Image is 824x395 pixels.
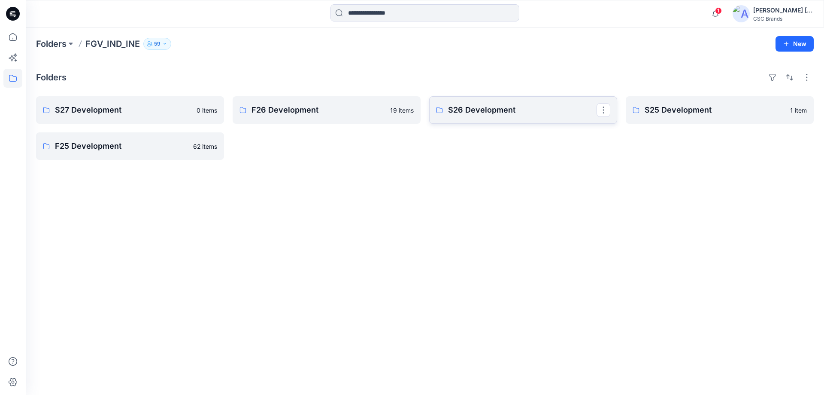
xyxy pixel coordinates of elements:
p: F25 Development [55,140,188,152]
p: S25 Development [645,104,785,116]
div: CSC Brands [753,15,813,22]
p: 62 items [193,142,217,151]
p: 19 items [390,106,414,115]
a: S27 Development0 items [36,96,224,124]
span: 1 [715,7,722,14]
button: New [776,36,814,52]
p: S27 Development [55,104,191,116]
a: Folders [36,38,67,50]
a: S25 Development1 item [626,96,814,124]
a: S26 Development [429,96,617,124]
button: 59 [143,38,171,50]
a: F26 Development19 items [233,96,421,124]
p: 59 [154,39,161,49]
div: [PERSON_NAME] [PERSON_NAME] [753,5,813,15]
p: F26 Development [251,104,385,116]
p: FGV_IND_INE [85,38,140,50]
h4: Folders [36,72,67,83]
p: 0 items [197,106,217,115]
p: 1 item [790,106,807,115]
a: F25 Development62 items [36,132,224,160]
p: S26 Development [448,104,597,116]
img: avatar [733,5,750,22]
